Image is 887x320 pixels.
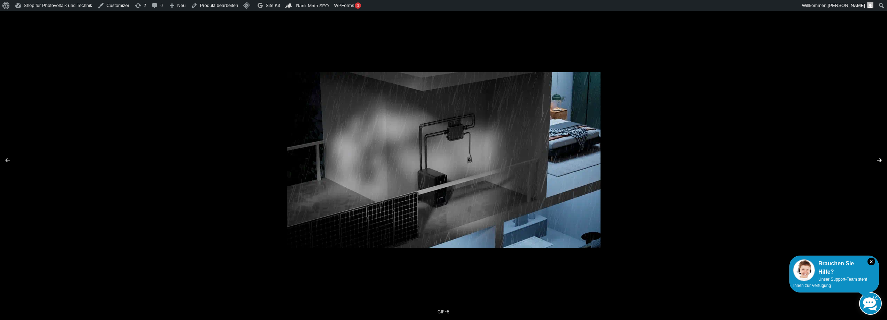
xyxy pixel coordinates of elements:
img: Benutzerbild von Rupert Spoddig [867,2,873,8]
div: GIF-5 [370,305,517,319]
i: Schließen [867,258,875,265]
div: Brauchen Sie Hilfe? [793,259,875,276]
span: Site Kit [266,3,280,8]
span: Unser Support-Team steht Ihnen zur Verfügung [793,277,867,288]
div: 3 [355,2,361,9]
span: Rank Math SEO [296,3,329,8]
span: [PERSON_NAME] [828,3,865,8]
img: Customer service [793,259,815,281]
